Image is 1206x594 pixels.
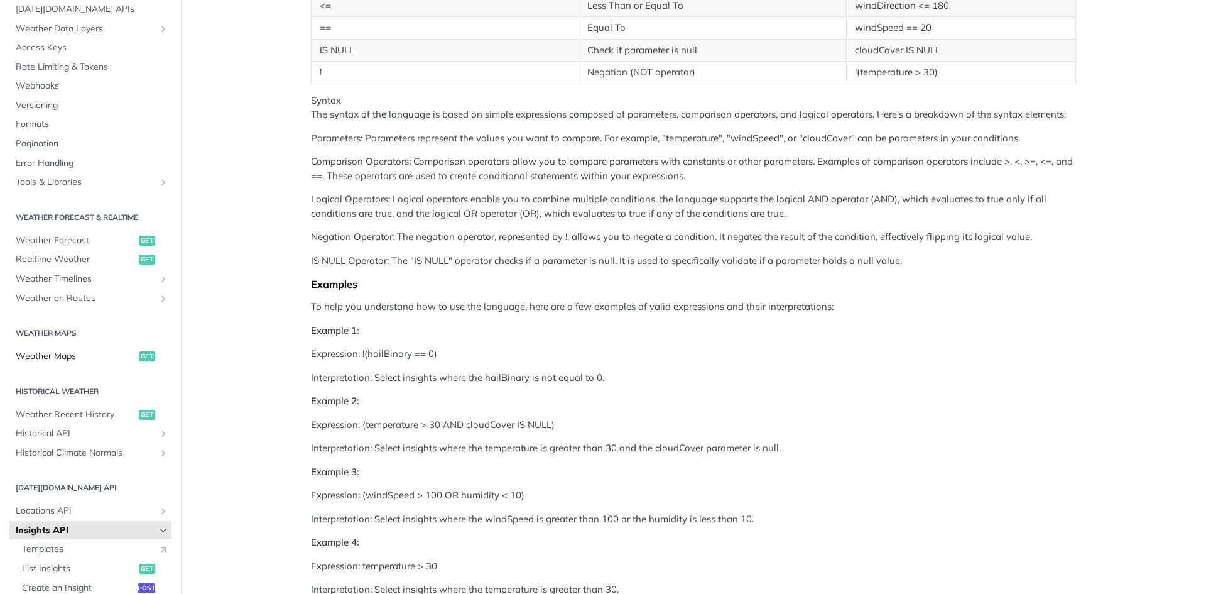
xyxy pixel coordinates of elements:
[16,41,168,54] span: Access Keys
[158,544,168,554] i: Link
[311,155,1076,183] p: Comparison Operators: Comparison operators allow you to compare parameters with constants or othe...
[16,505,155,517] span: Locations API
[16,3,168,16] span: [DATE][DOMAIN_NAME] APIs
[16,61,168,74] span: Rate Limiting & Tokens
[9,270,171,289] a: Weather TimelinesShow subpages for Weather Timelines
[9,424,171,443] a: Historical APIShow subpages for Historical API
[311,300,1076,314] p: To help you understand how to use the language, here are a few examples of valid expressions and ...
[846,62,1075,84] td: !(temperature > 30)
[158,274,168,284] button: Show subpages for Weather Timelines
[158,429,168,439] button: Show subpages for Historical API
[9,173,171,192] a: Tools & LibrariesShow subpages for Tools & Libraries
[312,39,579,62] td: IS NULL
[9,289,171,308] a: Weather on RoutesShow subpages for Weather on Routes
[9,19,171,38] a: Weather Data LayersShow subpages for Weather Data Layers
[311,347,1076,361] p: Expression: !(hailBinary == 0)
[311,131,1076,146] p: Parameters: Parameters represent the values you want to compare. For example, "temperature", "win...
[16,427,155,440] span: Historical API
[311,559,1076,574] p: Expression: temperature > 30
[16,99,168,112] span: Versioning
[311,441,1076,456] p: Interpretation: Select insights where the temperature is greater than 30 and the cloudCover param...
[312,62,579,84] td: !
[311,466,359,478] strong: Example 3:
[311,278,1076,290] div: Examples
[22,563,136,575] span: List Insights
[311,371,1076,385] p: Interpretation: Select insights where the hailBinary is not equal to 0.
[9,386,171,397] h2: Historical Weather
[9,115,171,134] a: Formats
[311,230,1076,245] p: Negation Operator: The negation operator, represented by !, allows you to negate a condition. It ...
[158,506,168,516] button: Show subpages for Locations API
[9,58,171,77] a: Rate Limiting & Tokens
[139,236,155,246] span: get
[158,525,168,536] button: Hide subpages for Insights API
[9,38,171,57] a: Access Keys
[9,482,171,493] h2: [DATE][DOMAIN_NAME] API
[22,543,152,556] span: Templates
[16,292,155,305] span: Weather on Routes
[9,77,171,96] a: Webhooks
[311,488,1076,503] p: Expression: (windSpeed > 100 OR humidity < 10)
[9,405,171,424] a: Weather Recent Historyget
[9,135,171,153] a: Pagination
[16,157,168,170] span: Error Handling
[139,255,155,265] span: get
[9,154,171,173] a: Error Handling
[16,253,136,266] span: Realtime Weather
[139,564,155,574] span: get
[311,94,1076,122] p: Syntax The syntax of the language is based on simple expressions composed of parameters, comparis...
[16,23,155,35] span: Weather Data Layers
[311,324,359,336] strong: Example 1:
[16,447,155,459] span: Historical Climate Normals
[9,231,171,250] a: Weather Forecastget
[16,273,155,285] span: Weather Timelines
[9,96,171,115] a: Versioning
[846,17,1075,40] td: windSpeed == 20
[158,294,168,304] button: Show subpages for Weather on Routes
[9,502,171,520] a: Locations APIShow subpages for Locations API
[579,17,846,40] td: Equal To
[311,536,359,548] strong: Example 4:
[16,524,155,537] span: Insights API
[138,583,155,593] span: post
[16,80,168,92] span: Webhooks
[311,192,1076,221] p: Logical Operators: Logical operators enable you to combine multiple conditions. the language supp...
[311,395,359,407] strong: Example 2:
[579,62,846,84] td: Negation (NOT operator)
[16,540,171,559] a: TemplatesLink
[846,39,1075,62] td: cloudCover IS NULL
[9,212,171,223] h2: Weather Forecast & realtime
[9,347,171,366] a: Weather Mapsget
[16,350,136,363] span: Weather Maps
[311,254,1076,268] p: IS NULL Operator: The "IS NULL" operator checks if a parameter is null. It is used to specificall...
[16,118,168,131] span: Formats
[312,17,579,40] td: ==
[16,176,155,189] span: Tools & Libraries
[16,559,171,578] a: List Insightsget
[16,234,136,247] span: Weather Forecast
[158,24,168,34] button: Show subpages for Weather Data Layers
[16,409,136,421] span: Weather Recent History
[16,138,168,150] span: Pagination
[311,512,1076,527] p: Interpretation: Select insights where the windSpeed is greater than 100 or the humidity is less t...
[9,327,171,339] h2: Weather Maps
[579,39,846,62] td: Check if parameter is null
[139,410,155,420] span: get
[9,250,171,269] a: Realtime Weatherget
[9,521,171,540] a: Insights APIHide subpages for Insights API
[9,444,171,463] a: Historical Climate NormalsShow subpages for Historical Climate Normals
[158,177,168,187] button: Show subpages for Tools & Libraries
[311,418,1076,432] p: Expression: (temperature > 30 AND cloudCover IS NULL)
[139,351,155,361] span: get
[158,448,168,458] button: Show subpages for Historical Climate Normals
